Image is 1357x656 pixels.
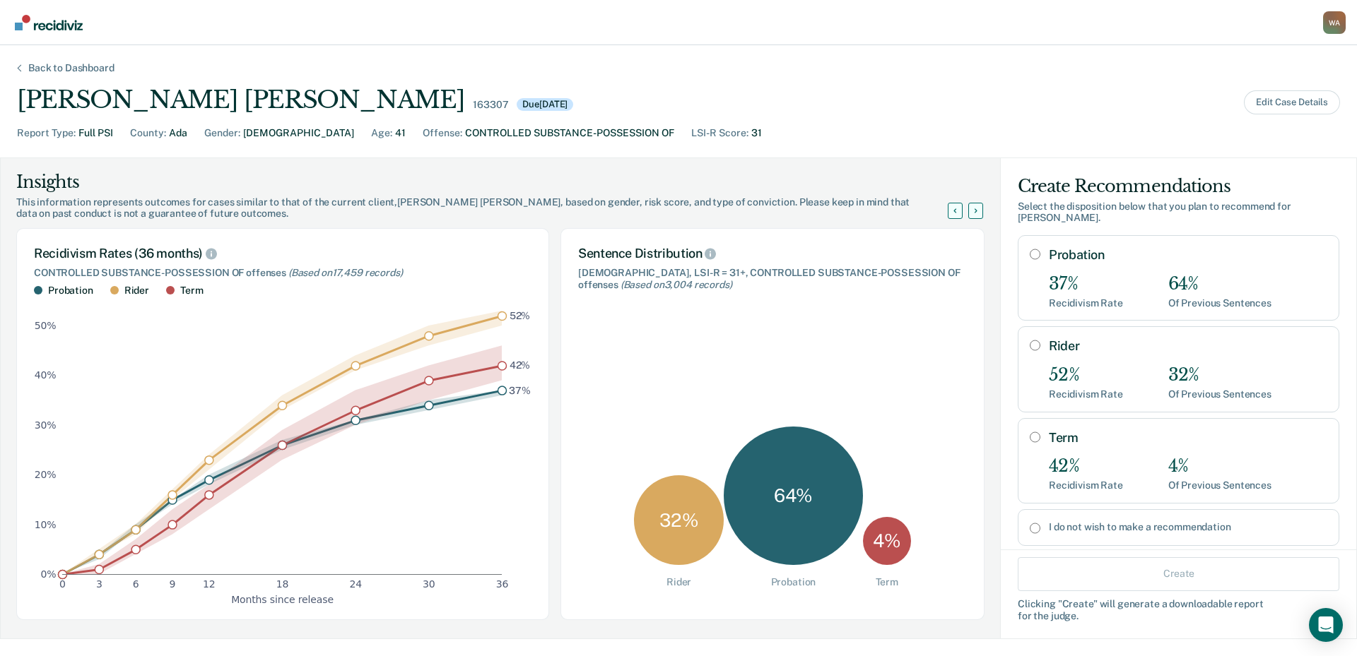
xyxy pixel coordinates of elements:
div: Open Intercom Messenger [1309,608,1343,642]
div: Of Previous Sentences [1168,297,1271,309]
div: Insights [16,171,965,193]
div: 64 % [724,427,862,565]
span: (Based on 17,459 records ) [288,267,403,278]
text: 30 [423,578,435,590]
div: Rider [124,285,149,297]
img: Recidiviz [15,15,83,30]
text: 37% [509,384,531,395]
text: 10% [35,518,57,530]
div: 31 [751,126,762,141]
div: Offense : [423,126,462,141]
div: 4 % [863,517,911,565]
div: This information represents outcomes for cases similar to that of the current client, [PERSON_NAM... [16,196,965,220]
div: 52% [1049,365,1123,386]
text: 42% [510,359,531,371]
div: Full PSI [78,126,113,141]
div: Recidivism Rate [1049,297,1123,309]
label: Term [1049,430,1327,446]
div: 32 % [634,475,724,565]
div: Recidivism Rates (36 months) [34,246,531,261]
text: 0 [59,578,66,590]
div: Recidivism Rate [1049,388,1123,400]
div: LSI-R Score : [691,126,748,141]
div: Of Previous Sentences [1168,388,1271,400]
label: Rider [1049,338,1327,354]
div: Term [180,285,203,297]
div: Select the disposition below that you plan to recommend for [PERSON_NAME] . [1018,201,1339,225]
label: Probation [1049,247,1327,263]
div: Term [876,576,898,588]
button: Profile dropdown button [1323,11,1346,34]
text: 40% [35,369,57,381]
div: Due [DATE] [517,98,573,111]
text: 9 [170,578,176,590]
div: Rider [666,576,691,588]
text: 0% [41,568,57,580]
div: 41 [395,126,406,141]
div: 37% [1049,274,1123,294]
div: Probation [48,285,93,297]
text: 24 [349,578,362,590]
g: x-axis label [231,593,334,604]
div: W A [1323,11,1346,34]
div: 42% [1049,456,1123,477]
g: dot [59,311,507,578]
g: area [62,311,502,574]
g: x-axis tick label [59,578,508,590]
text: 3 [96,578,102,590]
div: Clicking " Create " will generate a downloadable report for the judge. [1018,597,1339,621]
div: Report Type : [17,126,76,141]
text: 18 [276,578,289,590]
div: Ada [169,126,187,141]
div: [DEMOGRAPHIC_DATA], LSI-R = 31+, CONTROLLED SUBSTANCE-POSSESSION OF offenses [578,267,967,291]
div: 4% [1168,456,1271,477]
div: Of Previous Sentences [1168,479,1271,491]
div: 163307 [473,99,508,111]
text: 30% [35,419,57,430]
text: 12 [203,578,216,590]
div: Create Recommendations [1018,175,1339,198]
span: (Based on 3,004 records ) [621,279,732,290]
div: CONTROLLED SUBSTANCE-POSSESSION OF offenses [34,267,531,279]
div: Gender : [204,126,240,141]
div: Back to Dashboard [11,62,131,74]
text: 52% [510,310,531,321]
div: Recidivism Rate [1049,479,1123,491]
div: Probation [771,576,816,588]
text: 20% [35,469,57,480]
div: Sentence Distribution [578,246,967,261]
text: Months since release [231,593,334,604]
div: [PERSON_NAME] [PERSON_NAME] [17,85,464,114]
div: Age : [371,126,392,141]
text: 50% [35,320,57,331]
div: [DEMOGRAPHIC_DATA] [243,126,354,141]
div: 32% [1168,365,1271,386]
div: 64% [1168,274,1271,294]
label: I do not wish to make a recommendation [1049,521,1327,533]
g: y-axis tick label [35,320,57,580]
div: CONTROLLED SUBSTANCE-POSSESSION OF [465,126,674,141]
button: Create [1018,556,1339,590]
div: County : [130,126,166,141]
button: Edit Case Details [1244,90,1340,114]
g: text [509,310,531,396]
text: 6 [133,578,139,590]
text: 36 [496,578,509,590]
